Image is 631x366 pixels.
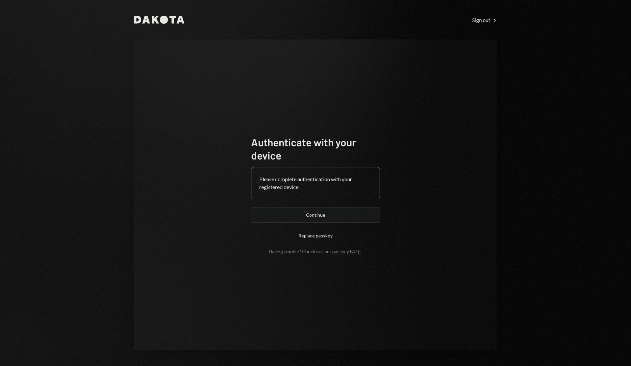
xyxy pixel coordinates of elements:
[251,228,380,243] button: Replace passkey
[472,16,497,23] a: Sign out
[259,175,372,191] div: Please complete authentication with your registered device.
[472,17,497,23] div: Sign out
[251,135,380,162] h1: Authenticate with your device
[332,249,362,255] a: passkey FAQs
[269,249,362,254] div: Having trouble? Check out our .
[251,207,380,223] button: Continue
